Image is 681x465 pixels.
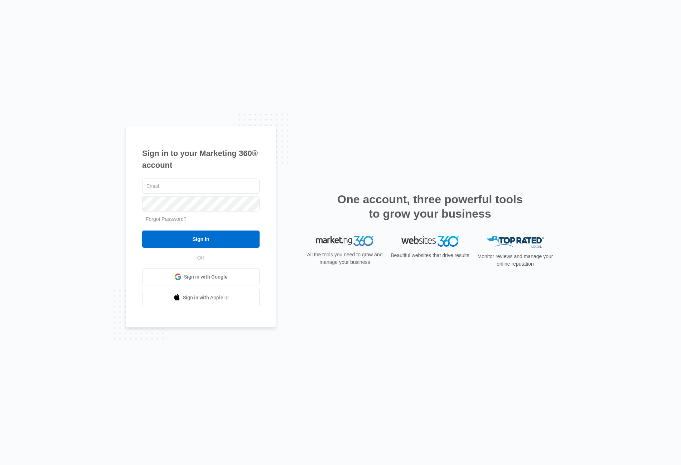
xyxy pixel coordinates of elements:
input: Sign In [142,231,260,248]
h2: One account, three powerful tools to grow your business [335,192,525,221]
h1: Sign in to your Marketing 360® account [142,147,260,171]
img: Marketing 360 [316,236,373,246]
a: Forgot Password? [146,216,187,222]
a: Sign in with Google [142,268,260,285]
p: Beautiful websites that drive results [390,252,470,259]
a: Sign in with Apple Id [142,289,260,306]
input: Email [142,179,260,194]
span: Sign in with Apple Id [183,294,229,302]
span: Sign in with Google [184,273,228,281]
img: Websites 360 [401,236,459,246]
img: Top Rated Local [487,236,544,248]
p: All the tools you need to grow and manage your business [305,251,385,266]
p: Monitor reviews and manage your online reputation [475,253,555,268]
span: OR [192,254,210,262]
